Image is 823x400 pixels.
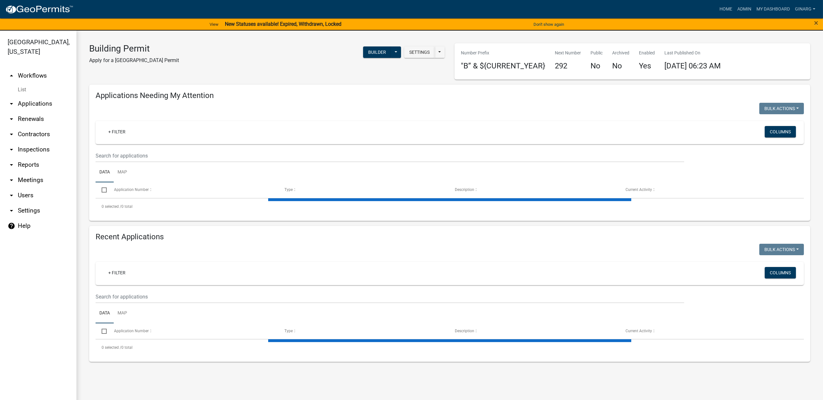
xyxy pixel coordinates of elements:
h4: Yes [639,61,655,71]
span: 0 selected / [102,204,121,209]
datatable-header-cell: Select [96,323,108,339]
span: Application Number [114,329,149,333]
strong: New Statuses available! Expired, Withdrawn, Locked [225,21,341,27]
datatable-header-cell: Type [278,323,449,339]
h4: Recent Applications [96,232,804,242]
span: Application Number [114,187,149,192]
a: ginarg [792,3,818,15]
span: Description [455,329,474,333]
a: Home [717,3,735,15]
div: 0 total [96,199,804,214]
datatable-header-cell: Application Number [108,182,278,198]
a: + Filter [103,126,131,137]
p: Archived [612,50,629,56]
i: help [8,222,15,230]
p: Next Number [555,50,581,56]
a: Data [96,162,114,183]
i: arrow_drop_down [8,130,15,138]
h4: No [590,61,603,71]
h3: Building Permit [89,43,179,54]
datatable-header-cell: Current Activity [619,182,790,198]
span: Type [284,187,293,192]
button: Columns [765,267,796,278]
datatable-header-cell: Current Activity [619,323,790,339]
p: Enabled [639,50,655,56]
i: arrow_drop_down [8,207,15,214]
a: Data [96,303,114,324]
input: Search for applications [96,149,684,162]
a: Map [114,162,131,183]
button: Don't show again [531,19,567,30]
i: arrow_drop_up [8,72,15,80]
a: Map [114,303,131,324]
button: Settings [404,46,435,58]
div: 0 total [96,340,804,355]
span: Current Activity [626,187,652,192]
i: arrow_drop_down [8,100,15,108]
i: arrow_drop_down [8,176,15,184]
p: Apply for a [GEOGRAPHIC_DATA] Permit [89,57,179,64]
span: Type [284,329,293,333]
button: Bulk Actions [759,103,804,114]
datatable-header-cell: Application Number [108,323,278,339]
span: Description [455,187,474,192]
datatable-header-cell: Type [278,182,449,198]
button: Close [814,19,818,27]
h4: 292 [555,61,581,71]
span: Current Activity [626,329,652,333]
span: 0 selected / [102,345,121,350]
a: Admin [735,3,754,15]
i: arrow_drop_down [8,192,15,199]
p: Number Prefix [461,50,545,56]
datatable-header-cell: Description [449,323,619,339]
i: arrow_drop_down [8,115,15,123]
h4: Applications Needing My Attention [96,91,804,100]
h4: No [612,61,629,71]
a: My Dashboard [754,3,792,15]
i: arrow_drop_down [8,161,15,169]
button: Builder [363,46,391,58]
i: arrow_drop_down [8,146,15,153]
span: [DATE] 06:23 AM [664,61,721,70]
span: × [814,18,818,27]
p: Public [590,50,603,56]
p: Last Published On [664,50,721,56]
a: + Filter [103,267,131,278]
input: Search for applications [96,290,684,303]
button: Bulk Actions [759,244,804,255]
a: View [207,19,221,30]
h4: "B” & ${CURRENT_YEAR} [461,61,545,71]
datatable-header-cell: Select [96,182,108,198]
datatable-header-cell: Description [449,182,619,198]
button: Columns [765,126,796,137]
